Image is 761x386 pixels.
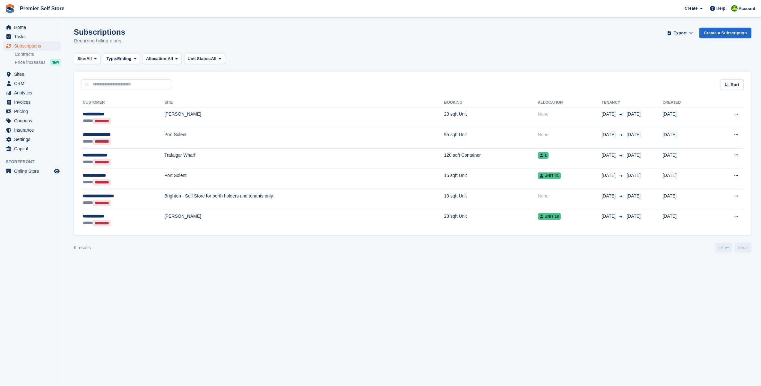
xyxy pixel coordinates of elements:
[601,152,617,159] span: [DATE]
[538,193,602,199] div: None
[74,54,100,64] button: Site: All
[444,148,538,169] td: 120 sqft Container
[735,243,751,252] a: Next
[673,30,687,36] span: Export
[538,213,561,220] span: Unit 18
[731,82,739,88] span: Sort
[164,210,444,230] td: [PERSON_NAME]
[444,108,538,128] td: 23 sqft Unit
[538,111,602,118] div: None
[3,79,61,88] a: menu
[14,135,53,144] span: Settings
[3,23,61,32] a: menu
[662,169,709,189] td: [DATE]
[538,98,602,108] th: Allocation
[146,56,168,62] span: Allocation:
[14,23,53,32] span: Home
[117,56,131,62] span: Ending
[164,98,444,108] th: Site
[164,169,444,189] td: Port Solent
[601,111,617,118] span: [DATE]
[3,88,61,97] a: menu
[731,5,738,12] img: Millie Walcroft
[164,108,444,128] td: [PERSON_NAME]
[14,41,53,50] span: Subscriptions
[3,70,61,79] a: menu
[74,244,91,251] div: 6 results
[164,128,444,149] td: Port Solent
[662,128,709,149] td: [DATE]
[3,32,61,41] a: menu
[17,3,67,14] a: Premier Self Store
[143,54,182,64] button: Allocation: All
[77,56,86,62] span: Site:
[3,126,61,135] a: menu
[627,111,641,117] span: [DATE]
[6,159,64,165] span: Storefront
[601,172,617,179] span: [DATE]
[50,59,61,66] div: NEW
[188,56,211,62] span: Unit Status:
[444,98,538,108] th: Booking
[666,28,694,38] button: Export
[14,144,53,153] span: Capital
[685,5,697,12] span: Create
[164,189,444,210] td: Brighton - Self Store for berth holders and tenants only.
[74,28,125,36] h1: Subscriptions
[86,56,92,62] span: All
[662,210,709,230] td: [DATE]
[699,28,751,38] a: Create a Subscription
[601,131,617,138] span: [DATE]
[444,210,538,230] td: 23 sqft Unit
[168,56,173,62] span: All
[444,189,538,210] td: 10 sqft Unit
[3,41,61,50] a: menu
[14,107,53,116] span: Pricing
[662,98,709,108] th: Created
[211,56,217,62] span: All
[601,193,617,199] span: [DATE]
[14,98,53,107] span: Invoices
[5,4,15,13] img: stora-icon-8386f47178a22dfd0bd8f6a31ec36ba5ce8667c1dd55bd0f319d3a0aa187defe.svg
[714,243,753,252] nav: Page
[15,59,61,66] a: Price increases NEW
[627,153,641,158] span: [DATE]
[15,51,61,57] a: Contracts
[14,32,53,41] span: Tasks
[627,132,641,137] span: [DATE]
[444,128,538,149] td: 95 sqft Unit
[444,169,538,189] td: 15 sqft Unit
[601,98,624,108] th: Tenancy
[3,116,61,125] a: menu
[3,107,61,116] a: menu
[14,88,53,97] span: Analytics
[715,243,732,252] a: Previous
[14,79,53,88] span: CRM
[74,37,125,45] p: Recurring billing plans
[3,98,61,107] a: menu
[538,131,602,138] div: None
[14,116,53,125] span: Coupons
[15,59,46,66] span: Price increases
[716,5,725,12] span: Help
[538,172,561,179] span: Unit 41
[538,152,549,159] span: 1
[14,70,53,79] span: Sites
[164,148,444,169] td: Trafalgar Wharf
[14,126,53,135] span: Insurance
[627,193,641,198] span: [DATE]
[3,167,61,176] a: menu
[662,108,709,128] td: [DATE]
[103,54,140,64] button: Type: Ending
[627,214,641,219] span: [DATE]
[3,144,61,153] a: menu
[739,5,755,12] span: Account
[662,148,709,169] td: [DATE]
[662,189,709,210] td: [DATE]
[53,167,61,175] a: Preview store
[3,135,61,144] a: menu
[601,213,617,220] span: [DATE]
[184,54,225,64] button: Unit Status: All
[627,173,641,178] span: [DATE]
[82,98,164,108] th: Customer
